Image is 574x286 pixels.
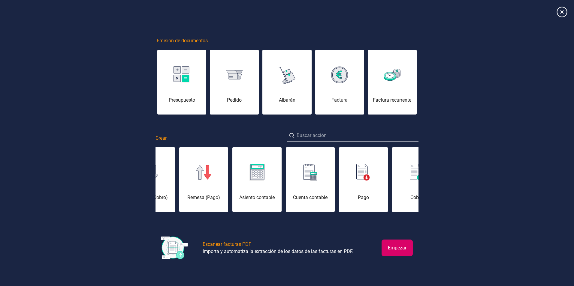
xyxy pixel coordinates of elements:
[161,237,188,260] img: img-escanear-facturas-pdf.svg
[210,97,259,104] div: Pedido
[315,97,364,104] div: Factura
[286,194,335,201] div: Cuenta contable
[174,66,190,83] img: img-presupuesto.svg
[382,240,413,256] button: Empezar
[303,164,317,181] img: img-cuenta-contable.svg
[262,97,311,104] div: Albarán
[249,164,264,181] img: img-asiento-contable.svg
[331,67,348,83] img: img-factura.svg
[157,97,206,104] div: Presupuesto
[356,164,370,181] img: img-pago.svg
[279,65,295,85] img: img-albaran.svg
[410,164,424,181] img: img-cobro.svg
[287,130,418,142] input: Buscar acción
[368,97,417,104] div: Factura recurrente
[156,135,167,142] span: Crear
[157,37,208,44] span: Emisión de documentos
[384,69,400,81] img: img-factura-recurrente.svg
[203,241,251,248] div: Escanear facturas PDF
[339,194,388,201] div: Pago
[179,194,228,201] div: Remesa (Pago)
[196,165,212,180] img: img-remesa-pago.svg
[392,194,441,201] div: Cobro
[232,194,281,201] div: Asiento contable
[203,248,353,255] div: Importa y automatiza la extracción de los datos de las facturas en PDF.
[226,70,243,79] img: img-pedido.svg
